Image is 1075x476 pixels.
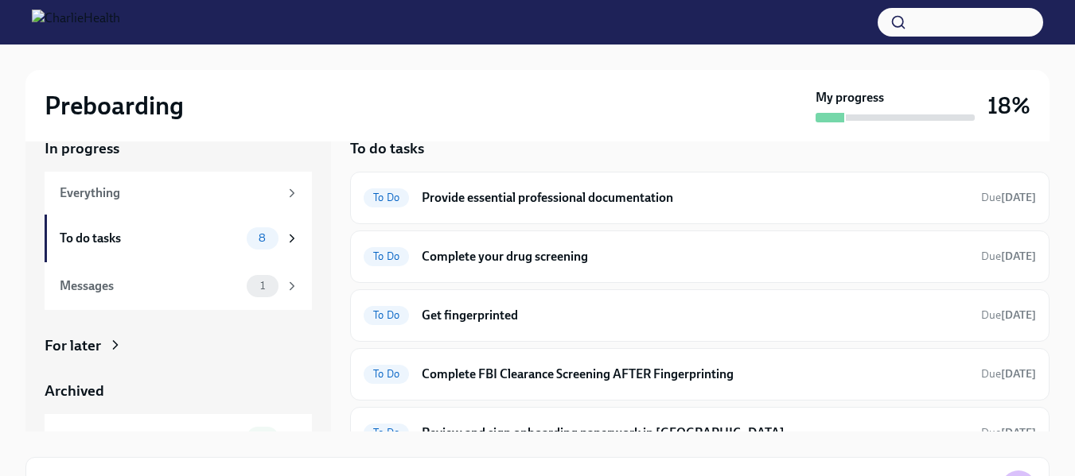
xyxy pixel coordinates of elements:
a: Everything [45,172,312,215]
div: Completed tasks [60,429,240,447]
a: To DoProvide essential professional documentationDue[DATE] [364,185,1036,211]
h6: Review and sign onboarding paperwork in [GEOGRAPHIC_DATA] [422,424,968,442]
strong: [DATE] [1001,367,1036,381]
a: For later [45,335,312,356]
span: 8 [249,232,275,244]
strong: [DATE] [1001,426,1036,439]
img: CharlieHealth [32,10,120,35]
span: Due [981,426,1036,439]
strong: [DATE] [1001,250,1036,263]
strong: [DATE] [1001,308,1036,322]
a: To DoGet fingerprintedDue[DATE] [364,303,1036,328]
div: To do tasks [60,230,240,247]
a: To DoComplete your drug screeningDue[DATE] [364,244,1036,269]
h6: Complete FBI Clearance Screening AFTER Fingerprinting [422,366,968,383]
a: To do tasks8 [45,215,312,262]
a: Messages1 [45,262,312,310]
strong: My progress [816,89,884,106]
span: Due [981,250,1036,263]
span: August 19th, 2025 08:00 [981,249,1036,264]
h3: 18% [987,91,1030,120]
span: Due [981,191,1036,204]
h6: Provide essential professional documentation [422,189,968,207]
span: August 18th, 2025 08:00 [981,190,1036,205]
span: To Do [364,427,409,439]
a: In progress [45,138,312,159]
h6: Get fingerprinted [422,307,968,324]
span: To Do [364,192,409,203]
a: Completed tasks [45,414,312,462]
span: August 22nd, 2025 08:00 [981,366,1036,381]
div: Messages [60,277,240,295]
span: To Do [364,250,409,262]
h2: Preboarding [45,90,184,122]
div: Everything [60,184,278,202]
h6: Complete your drug screening [422,248,968,265]
span: Due [981,367,1036,381]
span: August 19th, 2025 08:00 [981,308,1036,323]
span: Due [981,308,1036,322]
a: Archived [45,381,312,401]
span: 1 [251,280,275,292]
span: To Do [364,368,409,380]
a: To DoComplete FBI Clearance Screening AFTER FingerprintingDue[DATE] [364,362,1036,387]
h5: To do tasks [350,138,424,159]
div: For later [45,335,101,356]
span: To Do [364,309,409,321]
a: To DoReview and sign onboarding paperwork in [GEOGRAPHIC_DATA]Due[DATE] [364,420,1036,446]
span: August 22nd, 2025 08:00 [981,425,1036,440]
strong: [DATE] [1001,191,1036,204]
